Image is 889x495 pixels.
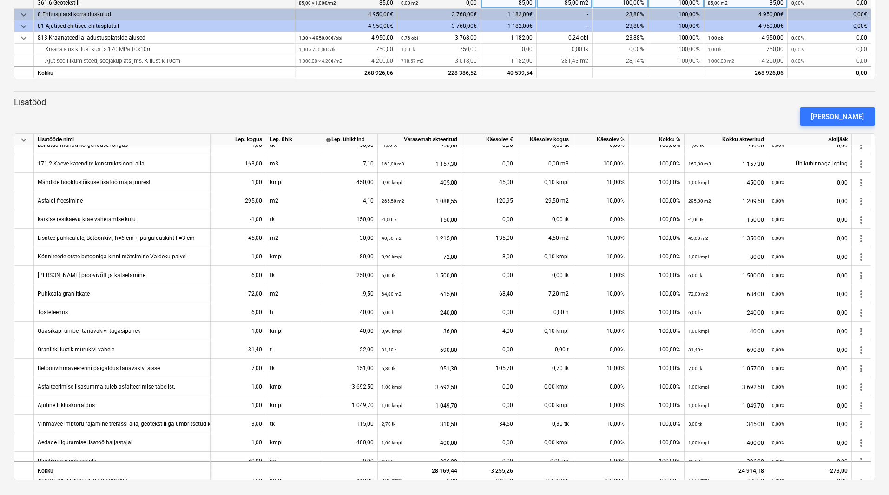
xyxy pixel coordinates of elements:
small: 1 000,00 × 4,20€ / m2 [299,59,342,64]
div: 100,00% [629,340,685,359]
div: 23,88% [593,20,648,32]
div: 1,00 [214,322,262,340]
small: 1,00 kmpl [688,329,709,334]
small: 1 000,00 m2 [708,59,734,64]
div: Lisatee puhkealale, Betoonkivi, h=6 cm + paigalduskiht h=3 cm [38,229,195,247]
small: 0,00% [791,59,804,64]
div: 690,80 [688,340,764,359]
div: 100,00% [629,284,685,303]
div: m2 [266,191,322,210]
div: tk [266,210,322,229]
div: Ühikuhinnaga leping [768,154,852,173]
div: 0,00% [573,396,629,415]
div: 0,00 [791,55,867,67]
div: 100,00% [629,433,685,452]
div: 450,00 [326,173,374,191]
div: 40 539,54 [481,67,537,79]
span: more_vert [856,270,867,281]
div: m3 [266,154,322,173]
div: 0,00 tk [517,266,573,284]
div: 750,00 [708,44,784,55]
div: 0,00 [791,44,867,55]
div: 0,00 [772,303,848,322]
div: tk [266,266,322,284]
div: 268 926,06 [299,68,393,79]
div: 240,00 [688,303,764,322]
div: 4 200,00 [299,55,393,67]
div: 3 768,00€ [397,20,481,32]
span: more_vert [856,289,867,300]
small: 295,00 m2 [688,198,711,204]
div: Lisatööde nimi [34,134,211,145]
button: [PERSON_NAME] [800,107,875,126]
div: kmpl [266,396,322,415]
div: 0,00 [772,247,848,266]
div: 100,00% [648,20,704,32]
div: 3 768,00 [401,32,477,44]
span: more_vert [856,177,867,188]
small: -1,00 tk [382,217,397,222]
div: 0,00 [465,266,513,284]
div: Betoonvihmaveerenni paigaldus tänavakivi sisse [38,359,160,377]
span: more_vert [856,140,867,151]
div: 10,00% [573,191,629,210]
div: 100,00% [629,359,685,377]
div: 0,00 kmpl [517,377,573,396]
div: 1 157,30 [688,154,764,173]
small: 0,90 kmpl [382,254,402,259]
div: 0,00 [772,284,848,304]
div: 151,00 [326,359,374,377]
div: kmpl [266,322,322,340]
div: 45,00 [214,229,262,247]
div: 10,00% [573,229,629,247]
small: 0,00% [791,35,804,40]
div: 100,00% [629,266,685,284]
div: 4,00 [465,322,513,340]
div: Käesolev % [573,134,629,145]
div: 0,00€ [788,20,871,32]
small: 0,90 kmpl [382,180,402,185]
div: 100,00% [629,229,685,247]
div: Kokku akteeritud [685,134,768,145]
div: 240,00 [382,303,457,322]
div: 450,00 [688,173,764,192]
div: 6,00 [214,266,262,284]
div: 100,00% [629,303,685,322]
div: 120,95 [465,191,513,210]
div: 951,30 [382,359,457,378]
div: 750,00 [401,44,477,55]
div: 0,00% [573,340,629,359]
div: 1 157,30 [382,154,457,173]
small: 0,00% [772,329,784,334]
small: 1,00 tk [401,47,415,52]
span: more_vert [856,400,867,411]
div: Kokku [34,67,295,79]
div: 4 950,00 [708,32,784,44]
div: 0,00% [573,266,629,284]
div: 10,00% [573,284,629,303]
div: 4 950,00€ [704,20,788,32]
div: 0,70 tk [517,359,573,377]
div: -150,00 [382,210,457,229]
div: 0,00% [573,303,629,322]
div: 690,80 [382,340,457,359]
div: 0,00 t [517,340,573,359]
div: 0,00 [772,191,848,211]
div: Käesolev kogus [517,134,573,145]
small: 0,90 kmpl [382,329,402,334]
small: 0,00% [791,0,804,6]
div: 1 209,50 [688,191,764,211]
div: 0,00% [573,377,629,396]
div: 100,00% [629,210,685,229]
div: t [266,340,322,359]
span: more_vert [856,158,867,170]
div: - [537,9,593,20]
div: 100,00% [629,173,685,191]
small: 0,00% [772,273,784,278]
div: Lep. ühikhind [326,134,374,145]
div: 0,00 h [517,303,573,322]
div: 405,00 [382,173,457,192]
small: 45,00 m2 [688,236,708,241]
small: 64,80 m2 [382,291,402,297]
span: more_vert [856,214,867,225]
